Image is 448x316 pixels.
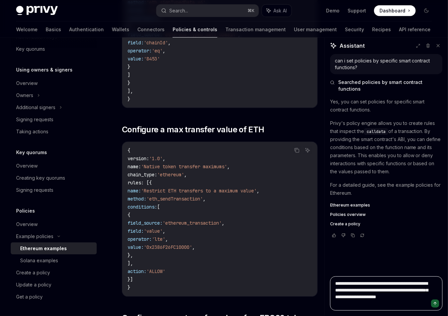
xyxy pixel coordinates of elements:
[163,228,165,234] span: ,
[141,164,227,170] span: 'Native token transfer maximums'
[146,196,203,202] span: 'eth_sendTransaction'
[163,48,165,54] span: ,
[152,236,165,242] span: 'lte'
[330,202,443,208] a: Ethereum examples
[11,43,97,55] a: Key quorums
[128,196,146,202] span: method:
[156,5,259,17] button: Search...⌘K
[144,56,160,62] span: '8453'
[227,164,230,170] span: ,
[16,281,51,289] div: Update a policy
[303,146,312,155] button: Ask AI
[128,277,133,283] span: }]
[11,114,97,126] a: Signing requests
[374,5,416,16] a: Dashboard
[16,174,65,182] div: Creating key quorums
[16,79,38,87] div: Overview
[149,156,163,162] span: '1.0'
[16,103,55,111] div: Additional signers
[294,21,337,38] a: User management
[340,42,365,50] span: Assistant
[144,40,168,46] span: 'chainId'
[128,164,138,170] span: name
[16,162,38,170] div: Overview
[138,164,141,170] span: :
[16,116,53,124] div: Signing requests
[141,188,257,194] span: 'Restrict ETH transfers to a maximum value'
[11,267,97,279] a: Create a policy
[330,79,443,92] button: Searched policies by smart contract functions
[173,21,217,38] a: Policies & controls
[144,244,192,251] span: '0x2386F26FC10000'
[144,228,163,234] span: 'value'
[128,72,130,78] span: ]
[421,5,432,16] button: Toggle dark mode
[128,204,157,210] span: conditions:
[11,291,97,303] a: Get a policy
[348,7,366,14] a: Support
[146,269,165,275] span: 'ALLOW'
[399,21,431,38] a: API reference
[11,160,97,172] a: Overview
[128,212,130,218] span: {
[330,202,370,208] span: Ethereum examples
[122,124,264,135] span: Configure a max transfer value of ETH
[128,48,152,54] span: operator:
[11,218,97,230] a: Overview
[330,119,443,176] p: Privy's policy engine allows you to create rules that inspect the of a transaction. By providing ...
[16,186,53,194] div: Signing requests
[11,279,97,291] a: Update a policy
[165,236,168,242] span: ,
[128,148,130,154] span: {
[154,172,157,178] span: :
[11,255,97,267] a: Solana examples
[128,96,130,102] span: }
[16,220,38,228] div: Overview
[128,40,144,46] span: field:
[16,232,53,240] div: Example policies
[330,212,366,217] span: Policies overview
[330,98,443,114] p: Yes, you can set policies for specific smart contract functions.
[157,204,160,210] span: [
[293,146,301,155] button: Copy the contents from the code block
[163,220,222,226] span: 'ethereum_transaction'
[338,79,443,92] span: Searched policies by smart contract functions
[225,21,286,38] a: Transaction management
[184,172,187,178] span: ,
[128,88,133,94] span: ],
[128,244,144,251] span: value:
[128,236,152,242] span: operator:
[128,228,144,234] span: field:
[16,91,33,99] div: Owners
[11,172,97,184] a: Creating key quorums
[273,7,287,14] span: Ask AI
[326,7,340,14] a: Demo
[112,21,129,38] a: Wallets
[146,156,149,162] span: :
[379,7,405,14] span: Dashboard
[16,207,35,215] h5: Policies
[203,196,206,202] span: ,
[128,261,133,267] span: ],
[16,269,50,277] div: Create a policy
[128,188,141,194] span: name:
[222,220,224,226] span: ,
[16,66,73,74] h5: Using owners & signers
[128,56,144,62] span: value:
[330,221,360,227] span: Create a policy
[128,253,133,259] span: },
[128,80,130,86] span: }
[16,293,43,301] div: Get a policy
[192,244,195,251] span: ,
[20,244,67,253] div: Ethereum examples
[11,77,97,89] a: Overview
[16,148,47,156] h5: Key quorums
[128,269,146,275] span: action:
[11,126,97,138] a: Taking actions
[152,48,163,54] span: 'eq'
[169,7,188,15] div: Search...
[257,188,259,194] span: ,
[345,21,364,38] a: Security
[20,257,58,265] div: Solana examples
[11,242,97,255] a: Ethereum examples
